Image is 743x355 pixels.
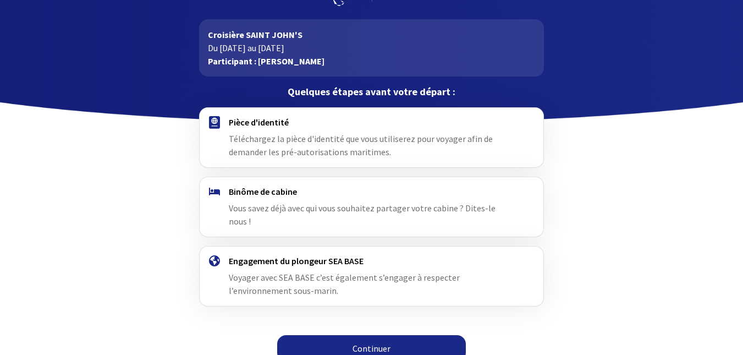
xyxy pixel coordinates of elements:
p: Croisière SAINT JOHN'S [208,28,535,41]
h4: Binôme de cabine [229,186,514,197]
img: engagement.svg [209,255,220,266]
h4: Pièce d'identité [229,117,514,128]
h4: Engagement du plongeur SEA BASE [229,255,514,266]
span: Vous savez déjà avec qui vous souhaitez partager votre cabine ? Dites-le nous ! [229,203,496,227]
img: binome.svg [209,188,220,195]
span: Voyager avec SEA BASE c’est également s’engager à respecter l’environnement sous-marin. [229,272,460,296]
p: Participant : [PERSON_NAME] [208,54,535,68]
span: Téléchargez la pièce d'identité que vous utiliserez pour voyager afin de demander les pré-autoris... [229,133,493,157]
p: Quelques étapes avant votre départ : [199,85,544,99]
p: Du [DATE] au [DATE] [208,41,535,54]
img: passport.svg [209,116,220,129]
